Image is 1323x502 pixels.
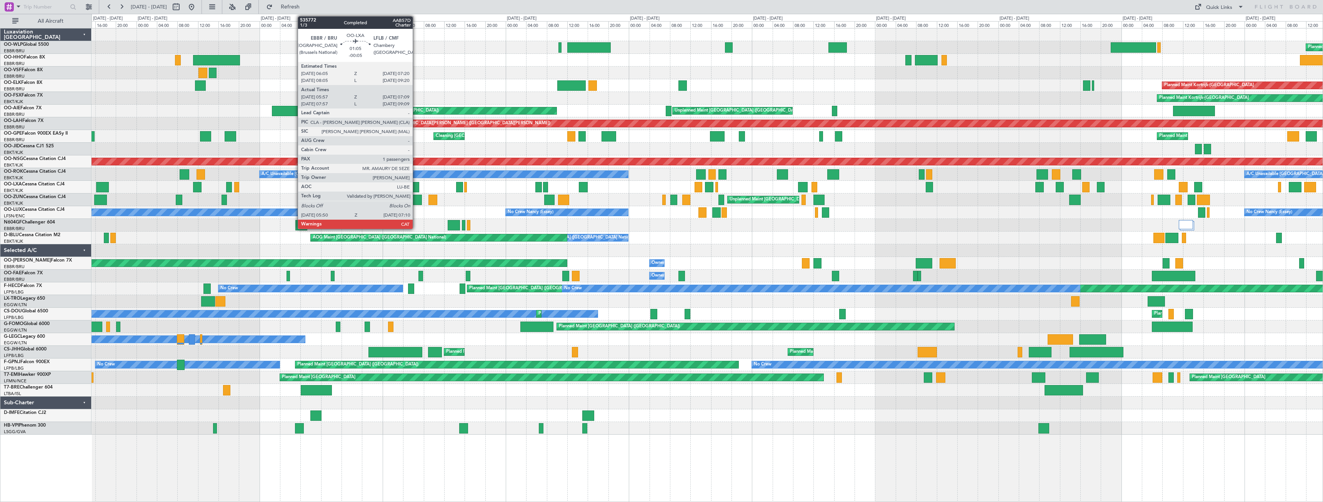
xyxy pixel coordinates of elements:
div: Unplanned Maint [GEOGRAPHIC_DATA] ([GEOGRAPHIC_DATA]) [730,194,856,205]
div: 12:00 [1060,21,1080,28]
div: 20:00 [978,21,998,28]
div: Planned Maint [GEOGRAPHIC_DATA] ([GEOGRAPHIC_DATA]) [559,321,680,332]
span: OO-LUX [4,207,22,212]
div: 12:00 [444,21,465,28]
a: LFPB/LBG [4,315,24,320]
div: No Crew [754,359,771,370]
div: 08:00 [670,21,690,28]
div: 00:00 [1121,21,1142,28]
div: Owner Melsbroek Air Base [652,257,704,269]
a: EBKT/KJK [4,162,23,168]
span: OO-FSX [4,93,22,98]
div: 08:00 [1039,21,1060,28]
a: LX-TROLegacy 650 [4,296,45,301]
span: OO-AIE [4,106,20,110]
span: OO-NSG [4,157,23,161]
a: OO-HHOFalcon 8X [4,55,45,60]
span: OO-LAH [4,118,22,123]
div: 16:00 [95,21,116,28]
div: 00:00 [383,21,403,28]
div: Planned Maint [GEOGRAPHIC_DATA] ([GEOGRAPHIC_DATA]) [538,308,660,320]
a: EBBR/BRU [4,61,25,67]
div: [DATE] - [DATE] [876,15,906,22]
a: G-FOMOGlobal 6000 [4,322,50,326]
div: Planned Maint [GEOGRAPHIC_DATA] ([GEOGRAPHIC_DATA] National) [1159,130,1298,142]
span: OO-WLP [4,42,23,47]
span: All Aircraft [20,18,81,24]
span: OO-FAE [4,271,22,275]
span: OO-ROK [4,169,23,174]
div: 08:00 [1162,21,1183,28]
div: [DATE] - [DATE] [630,15,660,22]
a: EBBR/BRU [4,264,25,270]
a: EBBR/BRU [4,226,25,232]
div: 04:00 [896,21,916,28]
div: 12:00 [1183,21,1203,28]
div: Planned Maint Kortrijk-[GEOGRAPHIC_DATA] [1159,92,1249,104]
input: Trip Number [23,1,68,13]
div: Planned Maint [GEOGRAPHIC_DATA] ([GEOGRAPHIC_DATA]) [1154,308,1275,320]
a: OO-WLPGlobal 5500 [4,42,49,47]
a: OO-JIDCessna CJ1 525 [4,144,54,148]
span: OO-GPE [4,131,22,136]
span: Refresh [274,4,307,10]
div: [DATE] - [DATE] [261,15,290,22]
div: [DATE] - [DATE] [384,15,413,22]
div: 00:00 [260,21,280,28]
div: 12:00 [813,21,834,28]
span: LX-TRO [4,296,20,301]
div: 20:00 [731,21,752,28]
div: [DATE] - [DATE] [1000,15,1029,22]
a: OO-VSFFalcon 8X [4,68,43,72]
a: EBKT/KJK [4,200,23,206]
a: OO-ZUNCessna Citation CJ4 [4,195,66,199]
div: [DATE] - [DATE] [507,15,537,22]
div: 08:00 [1286,21,1306,28]
span: OO-ZUN [4,195,23,199]
span: CS-JHH [4,347,20,352]
div: Planned Maint [GEOGRAPHIC_DATA] [282,372,355,383]
div: 16:00 [342,21,362,28]
div: Planned Maint [GEOGRAPHIC_DATA] ([GEOGRAPHIC_DATA]) [446,346,567,358]
span: OO-HHO [4,55,24,60]
a: EBBR/BRU [4,112,25,117]
div: 16:00 [711,21,731,28]
a: EBKT/KJK [4,188,23,193]
span: F-GPNJ [4,360,20,364]
a: OO-ROKCessna Citation CJ4 [4,169,66,174]
div: 16:00 [465,21,485,28]
a: EBKT/KJK [4,238,23,244]
a: EGGW/LTN [4,327,27,333]
div: No Crew [220,283,238,294]
div: Planned Maint [GEOGRAPHIC_DATA] ([GEOGRAPHIC_DATA]) [297,359,418,370]
div: 08:00 [916,21,936,28]
a: OO-LAHFalcon 7X [4,118,43,123]
a: LFPB/LBG [4,353,24,359]
div: 16:00 [1203,21,1224,28]
div: Planned Maint [GEOGRAPHIC_DATA] ([GEOGRAPHIC_DATA]) [790,346,911,358]
a: F-GPNJFalcon 900EX [4,360,50,364]
a: LTBA/ISL [4,391,21,397]
div: [DATE] - [DATE] [138,15,167,22]
a: OO-LUXCessna Citation CJ4 [4,207,65,212]
div: 04:00 [650,21,670,28]
div: No Crew [97,359,115,370]
div: 12:00 [567,21,588,28]
a: OO-AIEFalcon 7X [4,106,42,110]
a: EBBR/BRU [4,277,25,282]
a: OO-ELKFalcon 8X [4,80,42,85]
span: T7-BRE [4,385,20,390]
a: OO-NSGCessna Citation CJ4 [4,157,66,161]
div: 20:00 [116,21,136,28]
div: No Crew [564,283,582,294]
div: 16:00 [957,21,978,28]
div: Planned Maint [GEOGRAPHIC_DATA] ([GEOGRAPHIC_DATA]) [469,283,590,294]
div: Planned Maint Kortrijk-[GEOGRAPHIC_DATA] [1164,80,1254,91]
a: D-IMFECitation CJ2 [4,410,46,415]
button: Quick Links [1191,1,1248,13]
span: HB-VPI [4,423,19,428]
div: 20:00 [485,21,506,28]
div: 00:00 [1245,21,1265,28]
div: 20:00 [239,21,259,28]
div: 20:00 [1224,21,1245,28]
